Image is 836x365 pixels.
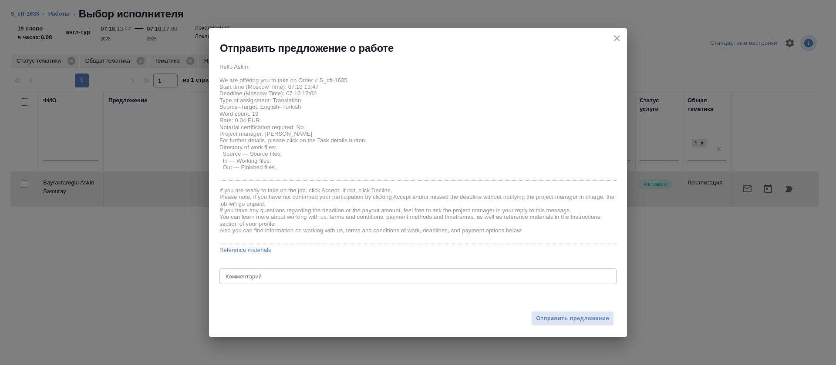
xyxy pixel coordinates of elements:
span: Отправить предложение [536,314,609,324]
h2: Отправить предложение о работе [220,41,394,55]
button: close [610,32,624,45]
a: Reference materials [219,246,617,254]
button: Отправить предложение [531,311,614,326]
textarea: If you are ready to take on the job, click Accept. If not, click Decline. Please note, if you hav... [219,187,617,241]
textarea: Hello Askin, We are offering you to take on Order # S_cft-1635 Start time (Moscow Time): 07.10 13... [219,64,617,177]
